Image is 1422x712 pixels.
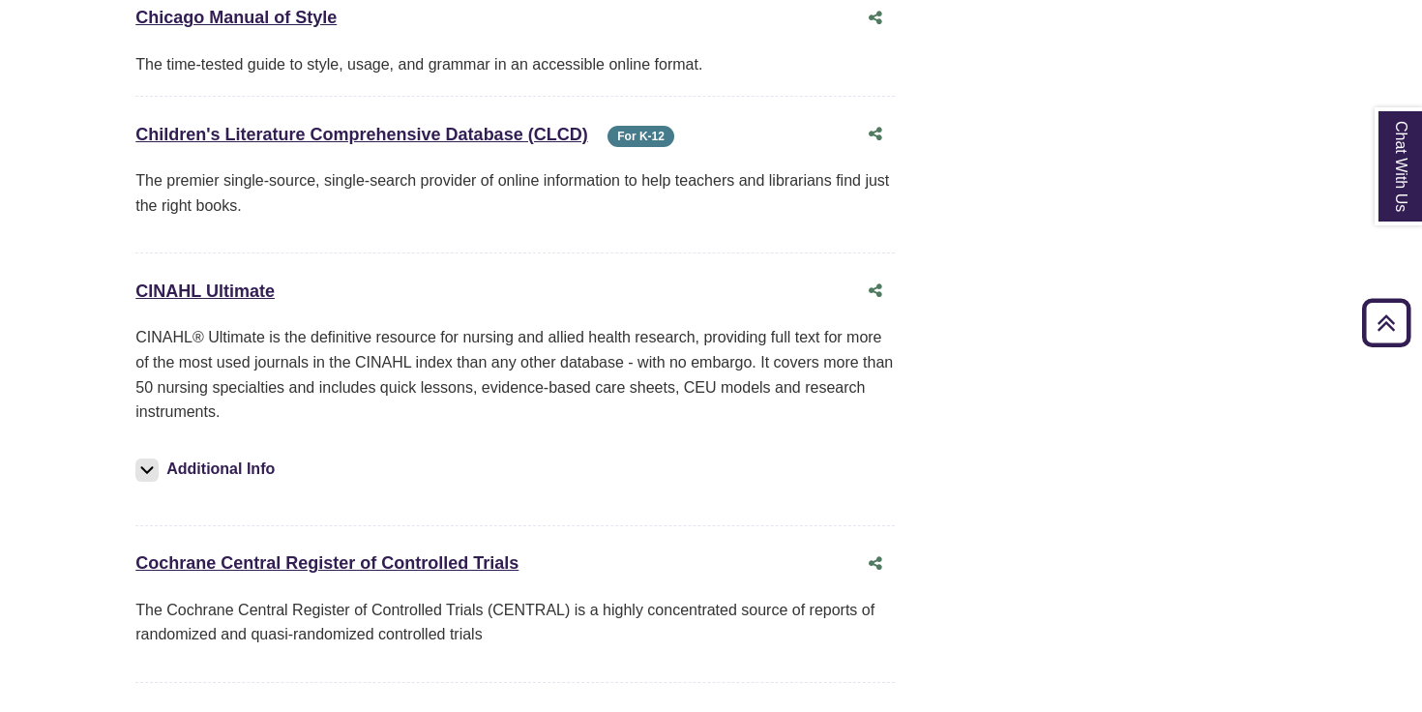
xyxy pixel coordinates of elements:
a: Chicago Manual of Style [135,8,337,27]
button: Share this database [856,546,895,582]
a: Children's Literature Comprehensive Database (CLCD) [135,125,587,144]
button: Share this database [856,273,895,310]
p: CINAHL® Ultimate is the definitive resource for nursing and allied health research, providing ful... [135,325,895,424]
button: Share this database [856,116,895,153]
span: For K-12 [607,126,674,148]
button: Additional Info [135,456,281,483]
p: The Cochrane Central Register of Controlled Trials (CENTRAL) is a highly concentrated source of r... [135,598,895,647]
p: The premier single-source, single-search provider of online information to help teachers and libr... [135,168,895,218]
a: Cochrane Central Register of Controlled Trials [135,553,518,573]
div: The time-tested guide to style, usage, and grammar in an accessible online format. [135,52,895,77]
a: Back to Top [1355,310,1417,336]
a: CINAHL Ultimate [135,282,275,301]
